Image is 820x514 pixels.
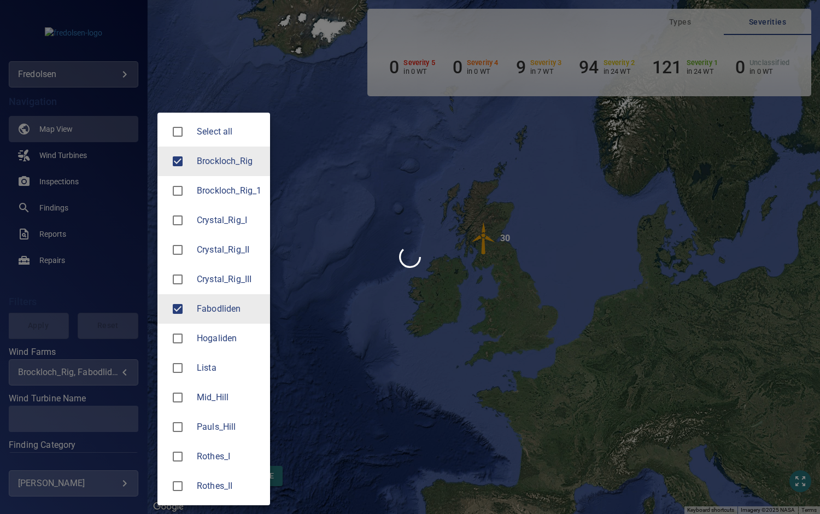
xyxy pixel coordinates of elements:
[166,327,189,350] span: Hogaliden
[197,273,261,286] div: Wind Farms Crystal_Rig_III
[166,445,189,468] span: Rothes_I
[166,475,189,498] span: Rothes_II
[197,155,261,168] span: Brockloch_Rig
[166,209,189,232] span: Crystal_Rig_I
[197,243,261,256] div: Wind Farms Crystal_Rig_II
[197,184,261,197] span: Brockloch_Rig_1
[197,214,261,227] span: Crystal_Rig_I
[197,450,261,463] div: Wind Farms Rothes_I
[197,302,261,316] div: Wind Farms Fabodliden
[166,357,189,379] span: Lista
[197,302,261,316] span: Fabodliden
[166,297,189,320] span: Fabodliden
[197,361,261,375] span: Lista
[197,420,261,434] span: Pauls_Hill
[197,361,261,375] div: Wind Farms Lista
[197,214,261,227] div: Wind Farms Crystal_Rig_I
[197,480,261,493] div: Wind Farms Rothes_II
[166,416,189,439] span: Pauls_Hill
[197,450,261,463] span: Rothes_I
[166,386,189,409] span: Mid_Hill
[166,179,189,202] span: Brockloch_Rig_1
[197,332,261,345] div: Wind Farms Hogaliden
[197,420,261,434] div: Wind Farms Pauls_Hill
[166,268,189,291] span: Crystal_Rig_III
[166,238,189,261] span: Crystal_Rig_II
[166,150,189,173] span: Brockloch_Rig
[197,273,261,286] span: Crystal_Rig_III
[197,391,261,404] span: Mid_Hill
[197,391,261,404] div: Wind Farms Mid_Hill
[197,243,261,256] span: Crystal_Rig_II
[197,332,261,345] span: Hogaliden
[157,113,270,505] ul: Brockloch_Rig, Fabodliden
[197,184,261,197] div: Wind Farms Brockloch_Rig_1
[197,480,261,493] span: Rothes_II
[197,155,261,168] div: Wind Farms Brockloch_Rig
[197,125,261,138] span: Select all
